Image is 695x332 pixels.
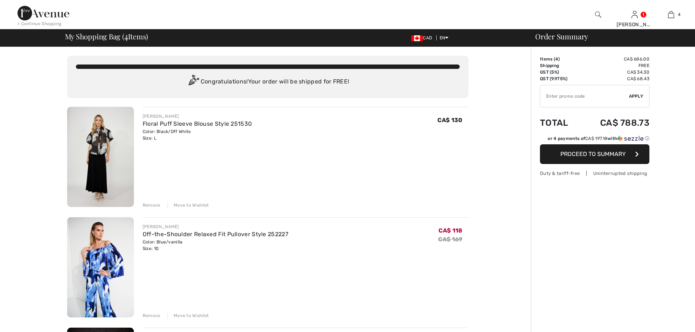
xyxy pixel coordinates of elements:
[632,11,638,18] a: Sign In
[143,312,161,319] div: Remove
[440,35,449,40] span: EN
[668,10,674,19] img: My Bag
[411,35,435,40] span: CAD
[124,31,128,40] span: 4
[540,170,649,177] div: Duty & tariff-free | Uninterrupted shipping
[540,85,629,107] input: Promo code
[585,136,607,141] span: CA$ 197.18
[18,20,62,27] div: < Continue Shopping
[439,227,462,234] span: CA$ 118
[560,151,626,157] span: Proceed to Summary
[540,144,649,164] button: Proceed to Summary
[540,62,580,69] td: Shipping
[580,75,649,82] td: CA$ 68.43
[555,56,558,62] span: 4
[632,10,638,19] img: My Info
[67,107,134,207] img: Floral Puff Sleeve Blouse Style 251530
[167,312,209,319] div: Move to Wishlist
[548,135,649,142] div: or 4 payments of with
[653,10,689,19] a: 4
[186,75,201,89] img: Congratulation2.svg
[143,128,252,141] div: Color: Black/Off White Size: L
[617,135,644,142] img: Sezzle
[18,6,69,20] img: 1ère Avenue
[411,35,423,41] img: Canadian Dollar
[629,93,644,99] span: Apply
[678,11,680,18] span: 4
[143,231,288,238] a: Off-the-Shoulder Relaxed Fit Pullover Style 252227
[143,113,252,120] div: [PERSON_NAME]
[143,120,252,127] a: Floral Puff Sleeve Blouse Style 251530
[617,21,652,28] div: [PERSON_NAME]
[437,117,462,124] span: CA$ 130
[540,56,580,62] td: Items ( )
[540,75,580,82] td: QST (9.975%)
[540,69,580,75] td: GST (5%)
[143,202,161,208] div: Remove
[67,217,134,317] img: Off-the-Shoulder Relaxed Fit Pullover Style 252227
[438,236,462,243] s: CA$ 169
[143,239,288,252] div: Color: Blue/vanilla Size: 10
[143,223,288,230] div: [PERSON_NAME]
[580,69,649,75] td: CA$ 34.30
[76,75,460,89] div: Congratulations! Your order will be shipped for FREE!
[595,10,601,19] img: search the website
[540,110,580,135] td: Total
[580,62,649,69] td: Free
[526,33,691,40] div: Order Summary
[540,135,649,144] div: or 4 payments ofCA$ 197.18withSezzle Click to learn more about Sezzle
[580,56,649,62] td: CA$ 686.00
[167,202,209,208] div: Move to Wishlist
[580,110,649,135] td: CA$ 788.73
[65,33,148,40] span: My Shopping Bag ( Items)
